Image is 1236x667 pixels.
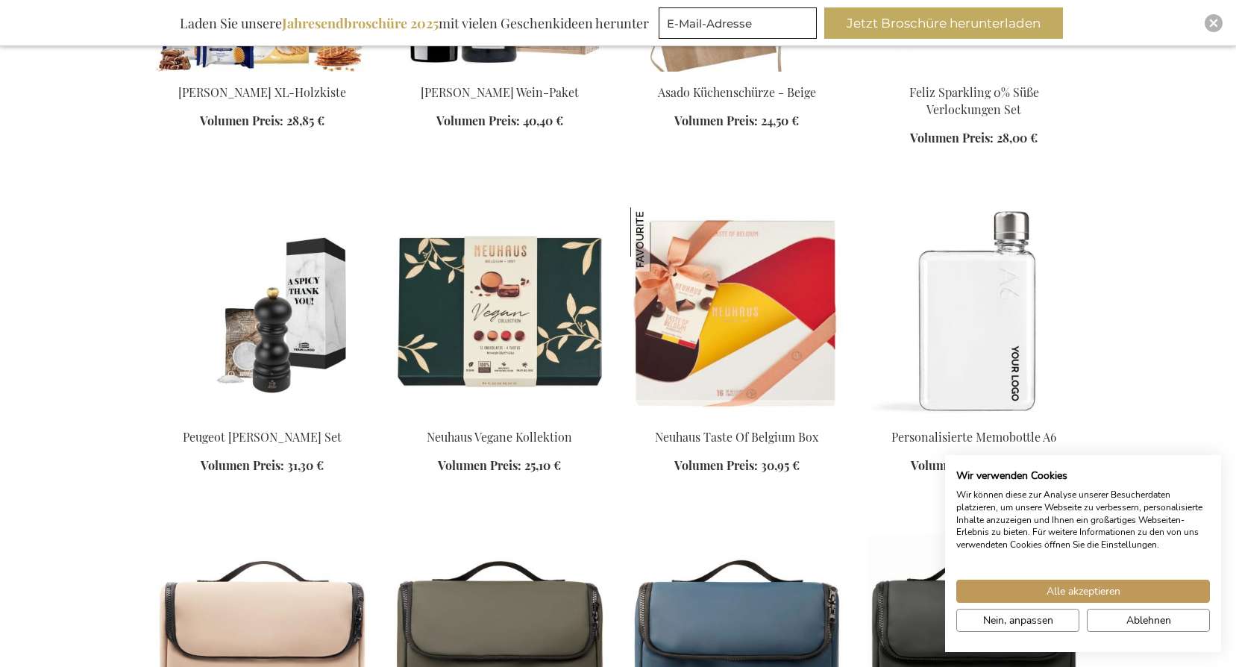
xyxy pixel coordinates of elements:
a: Vina Ijalba Wein-Paket [393,66,606,80]
a: Neuhaus Vegane Kollektion [427,429,572,445]
a: Neuhaus Vegan Collection [393,410,606,425]
span: 31,30 € [287,457,324,473]
form: marketing offers and promotions [659,7,821,43]
a: Personalisierte Memobottle A6 [891,429,1056,445]
span: Volumen Preis: [911,457,994,473]
img: Neuhaus Taste Of Belgium Box [630,207,844,416]
a: Volumen Preis: 30,95 € [674,457,800,475]
span: Nein, anpassen [983,613,1053,628]
img: Personalisierte Memobottle A6 [868,207,1081,416]
span: Alle akzeptieren [1047,583,1120,599]
span: Volumen Preis: [674,113,758,128]
span: Volumen Preis: [200,113,283,128]
a: Volumen Preis: 25,10 € [438,457,561,475]
div: Laden Sie unsere mit vielen Geschenkideen herunter [173,7,656,39]
span: 30,95 € [761,457,800,473]
span: Volumen Preis: [674,457,758,473]
a: Neuhaus Taste Of Belgium Box Neuhaus Taste Of Belgium Box [630,410,844,425]
img: Close [1209,19,1218,28]
a: [PERSON_NAME] XL-Holzkiste [178,84,346,100]
a: Jules Destrooper XL Wooden Box Personalised 1 [156,66,369,80]
a: Peugot Paris Salt Set [156,410,369,425]
button: cookie Einstellungen anpassen [956,609,1079,632]
span: Volumen Preis: [201,457,284,473]
span: 25,10 € [524,457,561,473]
button: Akzeptieren Sie alle cookies [956,580,1210,603]
a: Personalisierte Memobottle A6 [868,410,1081,425]
a: Neuhaus Taste Of Belgium Box [655,429,818,445]
button: Jetzt Broschüre herunterladen [824,7,1063,39]
span: Ablehnen [1126,613,1171,628]
span: Volumen Preis: [438,457,521,473]
a: Feliz Sparkling 0% Sweet Temptations Set [868,66,1081,80]
span: 24,50 € [761,113,799,128]
a: Volumen Preis: 28,00 € [910,130,1038,147]
span: 40,40 € [523,113,563,128]
a: Volumen Preis: 31,30 € [201,457,324,475]
span: Volumen Preis: [436,113,520,128]
span: 28,00 € [997,130,1038,145]
div: Close [1205,14,1223,32]
img: Neuhaus Vegan Collection [393,207,606,416]
h2: Wir verwenden Cookies [956,469,1210,483]
a: Vinga of Sweden Asado Küchenschürze - Beige | Exclusive Business Gifts [630,66,844,80]
a: Volumen Preis: 28,85 € [200,113,324,130]
input: E-Mail-Adresse [659,7,817,39]
a: Asado Küchenschürze - Beige [658,84,816,100]
button: Alle verweigern cookies [1087,609,1210,632]
a: Peugeot [PERSON_NAME] Set [183,429,342,445]
b: Jahresendbroschüre 2025 [282,14,439,32]
p: Wir können diese zur Analyse unserer Besucherdaten platzieren, um unsere Webseite zu verbessern, ... [956,489,1210,551]
a: Volumen Preis: 24,50 € [674,113,799,130]
a: Volumen Preis: 23,90 € [911,457,1037,475]
img: Neuhaus Taste Of Belgium Box [630,207,694,272]
a: Volumen Preis: 40,40 € [436,113,563,130]
a: [PERSON_NAME] Wein-Paket [421,84,579,100]
span: Volumen Preis: [910,130,994,145]
img: Peugot Paris Salt Set [156,207,369,416]
span: 28,85 € [286,113,324,128]
a: Feliz Sparkling 0% Süße Verlockungen Set [909,84,1039,117]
